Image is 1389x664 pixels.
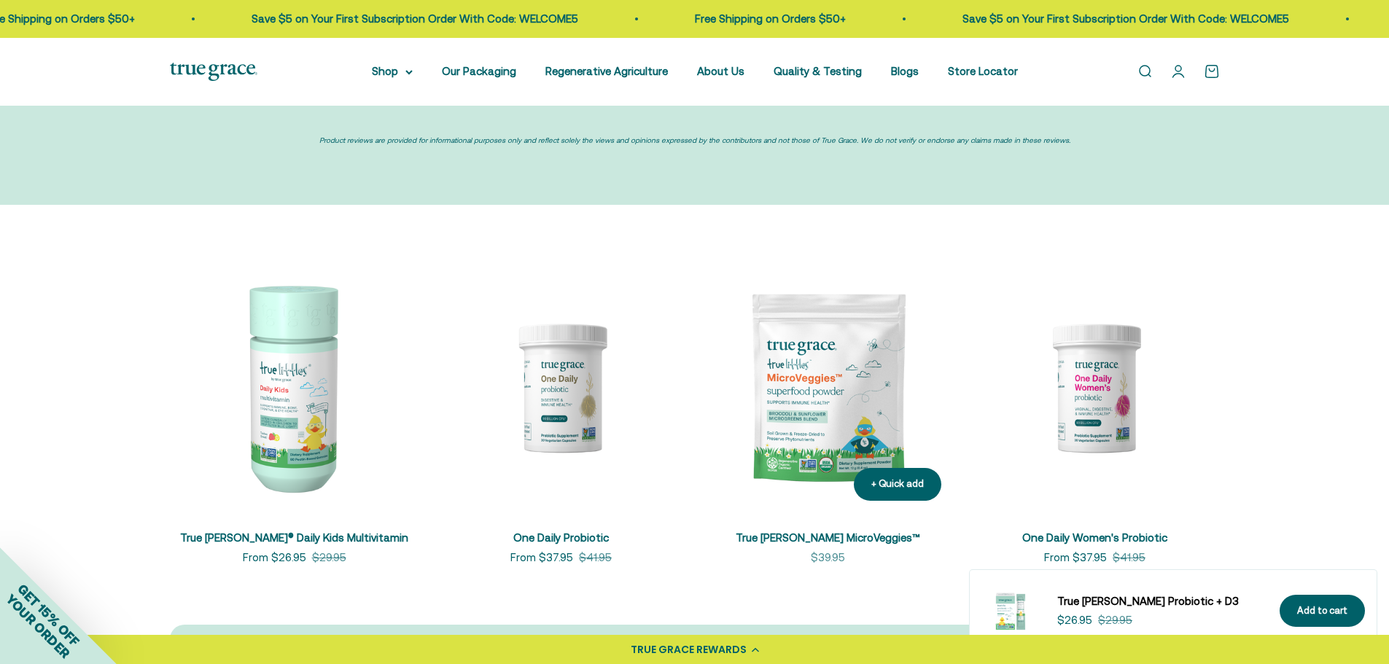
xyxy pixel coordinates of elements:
[312,549,346,566] compare-at-price: $29.95
[948,65,1018,77] a: Store Locator
[811,549,845,566] sale-price: $39.95
[970,263,1220,512] img: Daily Probiotic for Women's Vaginal, Digestive, and Immune Support* - 90 Billion CFU at time of m...
[736,531,920,544] a: True [PERSON_NAME] MicroVeggies™
[442,65,516,77] a: Our Packaging
[545,65,668,77] a: Regenerative Agriculture
[170,263,419,512] img: True Littles® Daily Kids Multivitamin
[513,531,609,544] a: One Daily Probiotic
[510,549,573,566] sale-price: From $37.95
[891,65,919,77] a: Blogs
[437,263,686,512] img: Daily Probiotic forDigestive and Immune Support:* - 90 Billion CFU at time of manufacturing (30 B...
[631,642,747,657] div: TRUE GRACE REWARDS
[1113,549,1145,566] compare-at-price: $41.95
[243,549,306,566] sale-price: From $26.95
[1098,612,1132,629] compare-at-price: $29.95
[372,63,413,80] summary: Shop
[168,10,495,28] p: Save $5 on Your First Subscription Order With Code: WELCOME5
[981,582,1040,640] img: Vitamin D is essential for your little one’s development and immune health, and it can be tricky ...
[579,549,612,566] compare-at-price: $41.95
[697,65,744,77] a: About Us
[1057,593,1262,610] a: True [PERSON_NAME] Probiotic + D3
[3,591,73,661] span: YOUR ORDER
[1022,531,1167,544] a: One Daily Women's Probiotic
[879,10,1206,28] p: Save $5 on Your First Subscription Order With Code: WELCOME5
[1044,549,1107,566] sale-price: From $37.95
[1297,604,1347,619] div: Add to cart
[1280,595,1365,628] button: Add to cart
[871,477,924,492] div: + Quick add
[15,581,82,649] span: GET 15% OFF
[854,468,941,501] button: + Quick add
[704,263,953,512] img: Kids Daily Superfood for Immune Health* Easy way for kids to get more greens in their diet Regene...
[1057,612,1092,629] sale-price: $26.95
[180,531,408,544] a: True [PERSON_NAME]® Daily Kids Multivitamin
[612,12,763,25] a: Free Shipping on Orders $50+
[319,136,1070,144] em: Product reviews are provided for informational purposes only and reflect solely the views and opi...
[774,65,862,77] a: Quality & Testing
